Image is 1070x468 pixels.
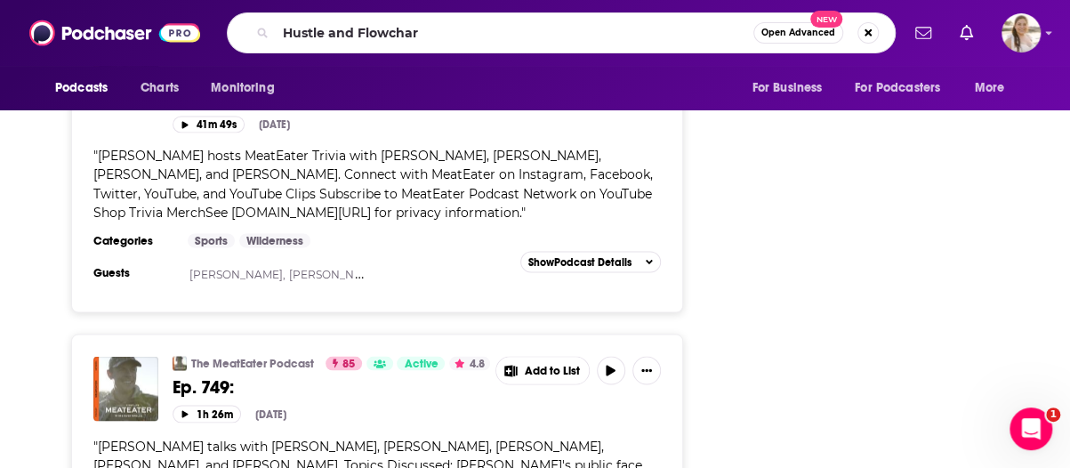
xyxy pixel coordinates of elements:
[326,356,362,370] a: 85
[632,356,661,384] button: Show More Button
[810,11,842,28] span: New
[520,251,661,272] button: ShowPodcast Details
[449,356,490,370] button: 4.8
[191,356,314,370] a: The MeatEater Podcast
[1002,13,1041,52] button: Show profile menu
[496,357,589,383] button: Show More Button
[188,233,235,247] a: Sports
[129,71,189,105] a: Charts
[752,76,822,101] span: For Business
[855,76,940,101] span: For Podcasters
[173,375,234,398] span: Ep. 749:
[227,12,896,53] div: Search podcasts, credits, & more...
[55,76,108,101] span: Podcasts
[843,71,966,105] button: open menu
[289,267,385,280] a: [PERSON_NAME],
[173,375,490,398] a: Ep. 749:
[198,71,297,105] button: open menu
[239,233,310,247] a: Wilderness
[189,267,286,280] a: [PERSON_NAME],
[211,76,274,101] span: Monitoring
[93,265,173,279] h3: Guests
[962,71,1027,105] button: open menu
[1002,13,1041,52] img: User Profile
[1046,407,1060,422] span: 1
[525,364,580,377] span: Add to List
[93,233,173,247] h3: Categories
[173,116,245,133] button: 41m 49s
[43,71,131,105] button: open menu
[397,356,445,370] a: Active
[739,71,844,105] button: open menu
[908,18,938,48] a: Show notifications dropdown
[93,356,158,421] img: Ep. 749:
[93,148,653,220] span: " "
[975,76,1005,101] span: More
[173,405,241,422] button: 1h 26m
[93,148,653,220] span: [PERSON_NAME] hosts MeatEater Trivia with [PERSON_NAME], [PERSON_NAME], [PERSON_NAME], and [PERSO...
[276,19,753,47] input: Search podcasts, credits, & more...
[528,255,632,268] span: Show Podcast Details
[259,118,290,131] div: [DATE]
[173,356,187,370] img: The MeatEater Podcast
[953,18,980,48] a: Show notifications dropdown
[29,16,200,50] img: Podchaser - Follow, Share and Rate Podcasts
[1010,407,1052,450] iframe: Intercom live chat
[141,76,179,101] span: Charts
[1002,13,1041,52] span: Logged in as acquavie
[753,22,843,44] button: Open AdvancedNew
[761,28,835,37] span: Open Advanced
[255,407,286,420] div: [DATE]
[404,355,438,373] span: Active
[342,355,355,373] span: 85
